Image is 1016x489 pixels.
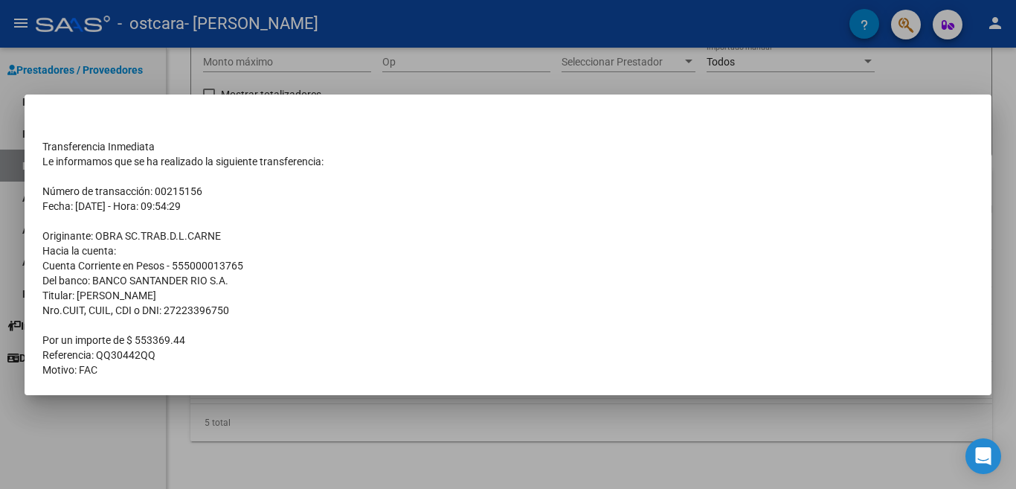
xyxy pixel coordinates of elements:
td: Originante: OBRA SC.TRAB.D.L.CARNE [42,228,974,243]
td: Por un importe de $ 553369.44 [42,333,974,348]
td: Referencia: QQ30442QQ [42,348,974,362]
td: Motivo: FAC [42,362,974,377]
td: Le informamos que se ha realizado la siguiente transferencia: [42,154,974,169]
td: Número de transacción: 00215156 [42,184,974,199]
div: Open Intercom Messenger [965,438,1001,474]
td: Fecha: [DATE] - Hora: 09:54:29 [42,199,974,214]
td: Titular: [PERSON_NAME] [42,288,974,303]
td: Hacia la cuenta: [42,243,974,258]
td: Nro.CUIT, CUIL, CDI o DNI: 27223396750 [42,303,974,318]
td: Transferencia Inmediata [42,139,974,154]
td: Cuenta Corriente en Pesos - 555000013765 [42,258,974,273]
td: Del banco: BANCO SANTANDER RIO S.A. [42,273,974,288]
